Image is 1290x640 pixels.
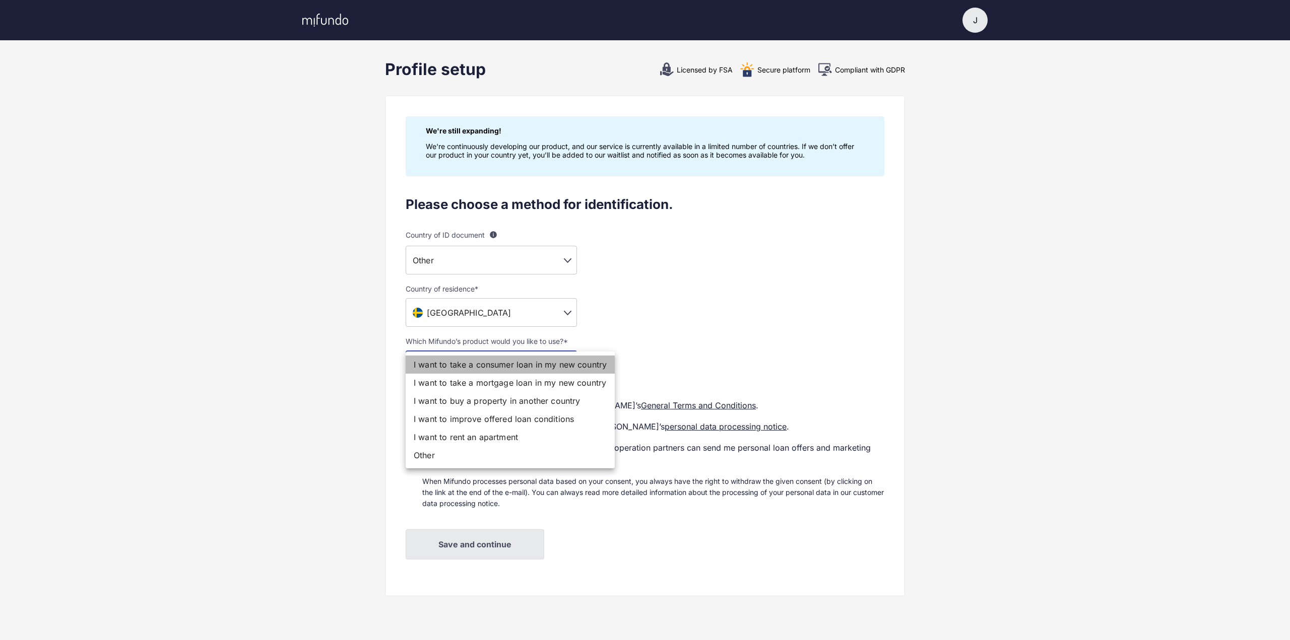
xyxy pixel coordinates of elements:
[406,410,615,428] li: I want to improve offered loan conditions
[406,446,615,464] li: Other
[406,428,615,446] li: I want to rent an apartment
[406,392,615,410] li: I want to buy a property in another country
[406,374,615,392] li: I want to take a mortgage loan in my new country
[406,355,615,374] li: I want to take a consumer loan in my new country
